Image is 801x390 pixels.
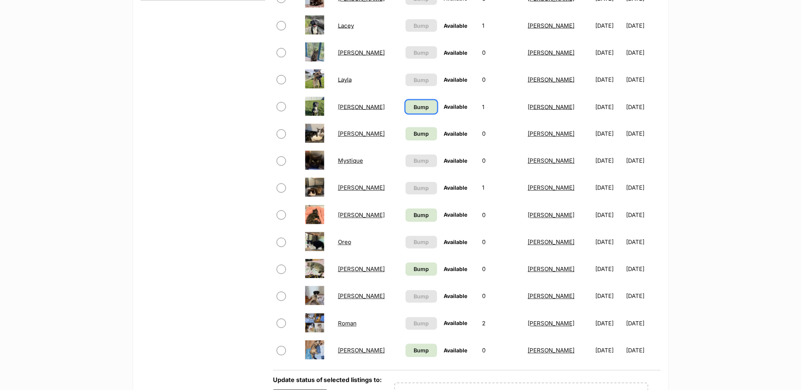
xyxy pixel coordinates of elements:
td: [DATE] [593,229,626,255]
a: [PERSON_NAME] [338,184,385,192]
td: [DATE] [593,13,626,39]
button: Bump [406,317,437,330]
span: Bump [414,184,429,192]
td: [DATE] [627,175,660,201]
a: Bump [406,344,437,357]
td: [DATE] [593,40,626,66]
a: [PERSON_NAME] [528,130,575,138]
a: [PERSON_NAME] [338,293,385,300]
span: Available [444,49,468,56]
a: Lacey [338,22,354,29]
td: [DATE] [593,283,626,309]
span: Available [444,293,468,300]
td: [DATE] [593,67,626,93]
span: Available [444,320,468,327]
a: [PERSON_NAME] [338,212,385,219]
span: Bump [414,76,429,84]
td: [DATE] [593,148,626,174]
td: 0 [479,229,524,255]
button: Bump [406,182,437,195]
span: Bump [414,49,429,57]
span: Bump [414,347,429,355]
a: Mystique [338,157,363,165]
span: Available [444,347,468,354]
td: [DATE] [627,67,660,93]
td: [DATE] [593,338,626,364]
a: Roman [338,320,357,327]
button: Bump [406,19,437,32]
td: [DATE] [627,311,660,337]
a: Bump [406,209,437,222]
a: [PERSON_NAME] [528,212,575,219]
a: [PERSON_NAME] [528,49,575,56]
a: Bump [406,263,437,276]
td: 0 [479,148,524,174]
td: 0 [479,283,524,309]
td: [DATE] [593,94,626,120]
span: Available [444,158,468,164]
span: Bump [414,157,429,165]
td: 0 [479,40,524,66]
td: 1 [479,175,524,201]
td: [DATE] [627,202,660,228]
td: [DATE] [627,229,660,255]
span: Available [444,239,468,246]
span: Bump [414,265,429,273]
span: Bump [414,238,429,246]
td: [DATE] [593,175,626,201]
a: Oreo [338,239,351,246]
a: [PERSON_NAME] [338,49,385,56]
td: [DATE] [627,13,660,39]
span: Bump [414,22,429,30]
a: [PERSON_NAME] [528,347,575,354]
span: Available [444,212,468,218]
span: Bump [414,103,429,111]
label: Update status of selected listings to: [273,376,382,384]
a: [PERSON_NAME] [528,157,575,165]
a: [PERSON_NAME] [528,22,575,29]
span: Bump [414,211,429,219]
td: [DATE] [593,311,626,337]
td: [DATE] [627,283,660,309]
td: [DATE] [627,338,660,364]
td: [DATE] [627,121,660,147]
a: [PERSON_NAME] [338,103,385,111]
a: [PERSON_NAME] [338,266,385,273]
span: Available [444,76,468,83]
button: Bump [406,74,437,86]
td: 0 [479,202,524,228]
td: [DATE] [627,148,660,174]
td: [DATE] [627,40,660,66]
td: [DATE] [593,121,626,147]
span: Bump [414,130,429,138]
a: Layla [338,76,352,83]
a: [PERSON_NAME] [528,184,575,192]
button: Bump [406,290,437,303]
td: 0 [479,338,524,364]
span: Available [444,266,468,273]
span: Available [444,103,468,110]
td: 0 [479,67,524,93]
a: [PERSON_NAME] [528,293,575,300]
td: [DATE] [593,256,626,282]
a: [PERSON_NAME] [528,76,575,83]
td: 1 [479,13,524,39]
a: [PERSON_NAME] [338,130,385,138]
a: [PERSON_NAME] [528,103,575,111]
button: Bump [406,155,437,167]
span: Available [444,22,468,29]
span: Bump [414,320,429,328]
button: Bump [406,236,437,249]
a: Bump [406,100,437,114]
a: [PERSON_NAME] [528,239,575,246]
span: Available [444,131,468,137]
a: [PERSON_NAME] [528,320,575,327]
td: 1 [479,94,524,120]
td: [DATE] [627,94,660,120]
button: Bump [406,46,437,59]
span: Available [444,185,468,191]
span: Bump [414,293,429,301]
td: [DATE] [627,256,660,282]
a: [PERSON_NAME] [338,347,385,354]
td: 2 [479,311,524,337]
